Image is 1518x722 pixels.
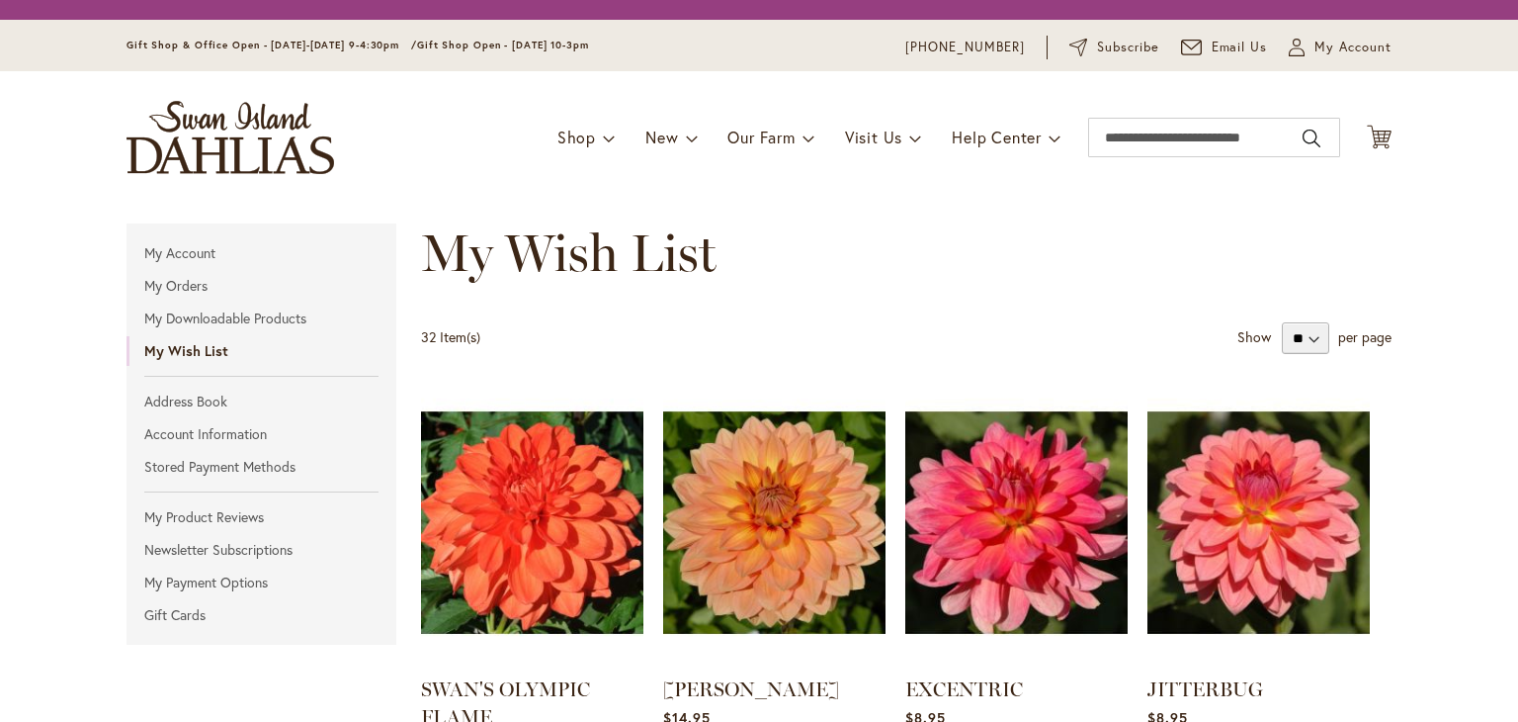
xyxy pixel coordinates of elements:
[1212,38,1268,57] span: Email Us
[905,38,1025,57] a: [PHONE_NUMBER]
[663,384,885,662] img: Nicholas
[1097,38,1159,57] span: Subscribe
[663,384,885,666] a: Nicholas
[126,238,396,268] a: My Account
[126,568,396,597] a: My Payment Options
[126,336,396,366] strong: My Wish List
[1147,677,1263,701] a: JITTERBUG
[126,101,334,174] a: store logo
[905,384,1128,662] img: EXCENTRIC
[126,304,396,333] a: My Downloadable Products
[1314,38,1391,57] span: My Account
[1147,384,1370,662] img: JITTERBUG
[1303,123,1320,154] button: Search
[1338,327,1391,346] span: per page
[1237,327,1271,346] strong: Show
[952,127,1042,147] span: Help Center
[126,502,396,532] a: My Product Reviews
[126,39,417,51] span: Gift Shop & Office Open - [DATE]-[DATE] 9-4:30pm /
[421,327,480,346] span: 32 Item(s)
[126,387,396,416] a: Address Book
[905,677,1023,701] a: EXCENTRIC
[126,271,396,301] a: My Orders
[727,127,795,147] span: Our Farm
[557,127,596,147] span: Shop
[126,452,396,482] a: Stored Payment Methods
[126,600,396,630] a: Gift Cards
[421,222,717,284] span: My Wish List
[663,677,839,701] a: [PERSON_NAME]
[905,384,1128,666] a: EXCENTRIC
[1289,38,1391,57] button: My Account
[421,384,643,666] a: Swan's Olympic Flame
[1181,38,1268,57] a: Email Us
[1069,38,1159,57] a: Subscribe
[417,39,589,51] span: Gift Shop Open - [DATE] 10-3pm
[645,127,678,147] span: New
[126,535,396,565] a: Newsletter Subscriptions
[421,384,643,662] img: Swan's Olympic Flame
[1147,384,1370,666] a: JITTERBUG
[126,419,396,449] a: Account Information
[845,127,902,147] span: Visit Us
